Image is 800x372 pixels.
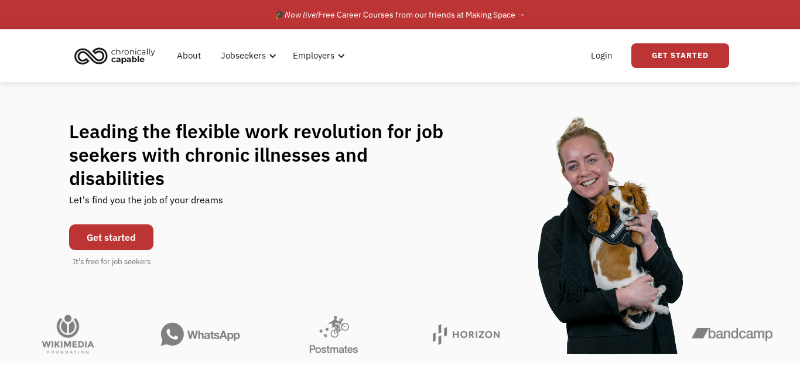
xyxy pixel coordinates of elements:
a: Get started [69,224,153,250]
div: Jobseekers [214,37,280,74]
img: Chronically Capable logo [71,43,159,69]
em: Now live! [285,9,318,20]
div: Jobseekers [221,49,266,63]
div: Employers [293,49,334,63]
div: It's free for job seekers [73,256,151,268]
a: About [170,37,208,74]
a: Login [584,37,620,74]
div: Let's find you the job of your dreams [69,190,223,219]
div: Employers [286,37,348,74]
a: home [71,43,164,69]
div: 🎓 Free Career Courses from our friends at Making Space → [275,8,525,22]
a: Get Started [631,43,729,68]
h1: Leading the flexible work revolution for job seekers with chronic illnesses and disabilities [69,120,466,190]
